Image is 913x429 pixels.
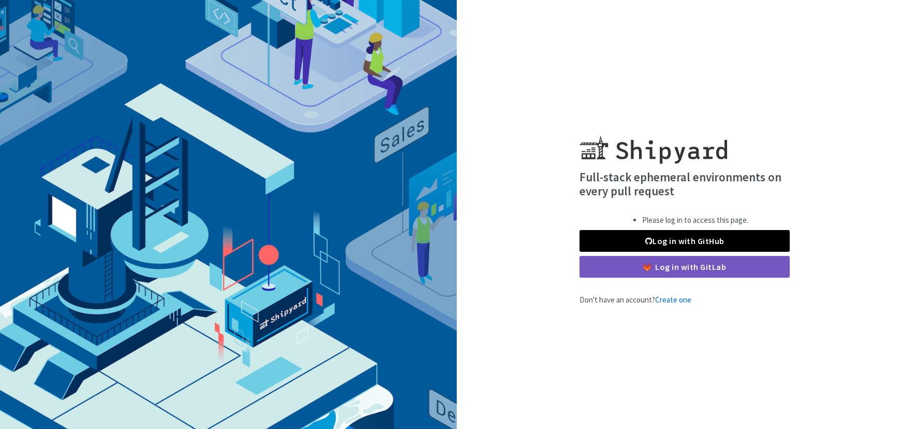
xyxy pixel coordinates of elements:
[579,230,790,252] a: Log in with GitHub
[642,214,748,226] li: Please log in to access this page.
[579,170,790,198] h4: Full-stack ephemeral environments on every pull request
[579,123,727,164] img: Shipyard logo
[643,263,651,271] img: gitlab-color.svg
[579,295,691,305] span: Don't have an account?
[579,256,790,278] a: Log in with GitLab
[655,295,691,305] a: Create one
